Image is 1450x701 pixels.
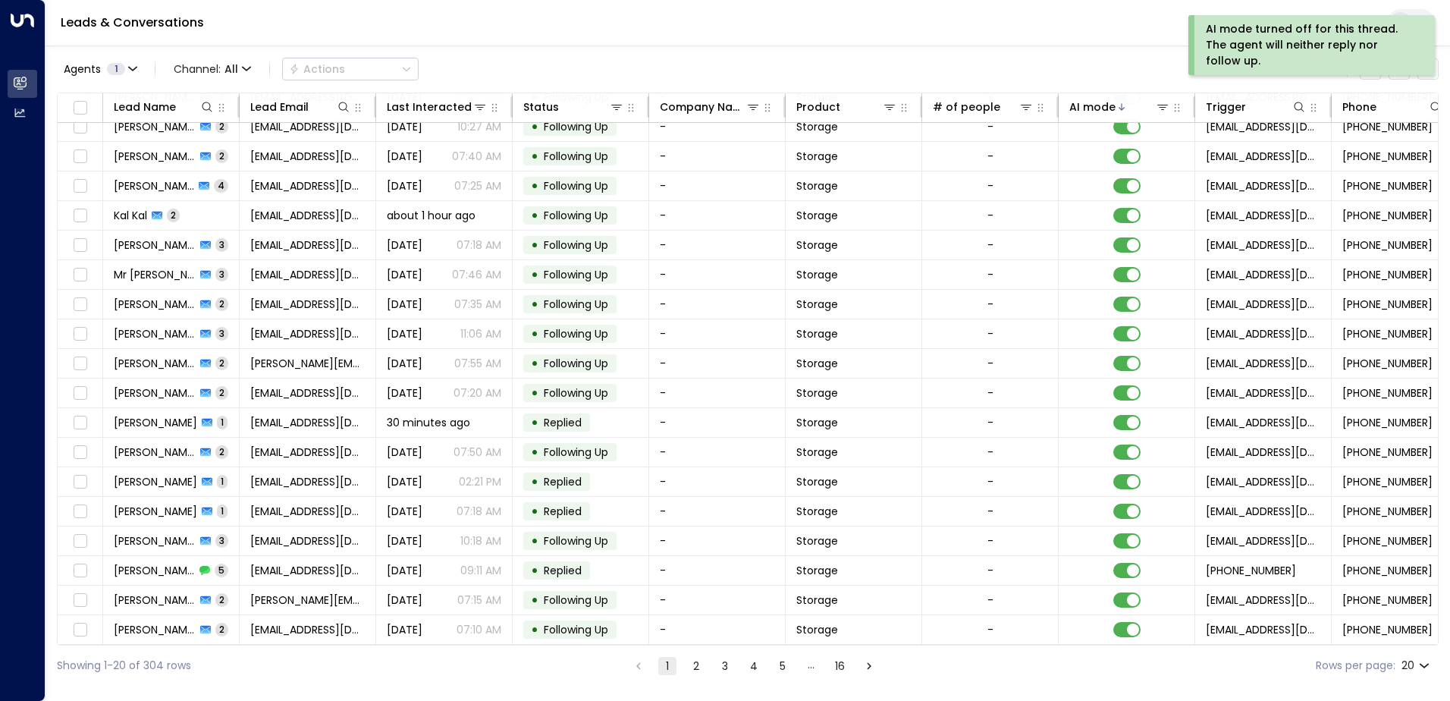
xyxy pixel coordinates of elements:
[71,266,89,284] span: Toggle select row
[1206,474,1320,489] span: leads@space-station.co.uk
[796,178,838,193] span: Storage
[1206,297,1320,312] span: leads@space-station.co.uk
[250,385,365,401] span: naxuro@gmail.com
[1401,655,1433,677] div: 20
[987,385,993,401] div: -
[544,149,608,164] span: Following Up
[1206,267,1320,282] span: leads@space-station.co.uk
[71,206,89,225] span: Toggle select row
[1206,563,1296,578] span: +447966708533
[114,504,197,519] span: Chamberlain Atangana
[457,504,501,519] p: 07:18 AM
[523,98,559,116] div: Status
[987,563,993,578] div: -
[387,149,422,164] span: Sep 11, 2025
[649,319,786,348] td: -
[649,201,786,230] td: -
[796,267,838,282] span: Storage
[531,558,538,583] div: •
[459,474,501,489] p: 02:21 PM
[987,593,993,608] div: -
[745,657,763,675] button: Go to page 4
[1342,98,1376,116] div: Phone
[544,356,608,371] span: Following Up
[987,237,993,253] div: -
[114,474,197,489] span: Alison Gregory
[987,297,993,312] div: -
[71,99,89,118] span: Toggle select all
[649,408,786,437] td: -
[796,356,838,371] span: Storage
[114,98,215,116] div: Lead Name
[457,622,501,637] p: 07:10 AM
[217,505,228,517] span: 1
[71,621,89,640] span: Toggle select row
[544,415,582,430] span: Replied
[71,325,89,344] span: Toggle select row
[796,326,838,341] span: Storage
[107,63,125,75] span: 1
[796,208,838,223] span: Storage
[1342,474,1433,489] span: +447762207739
[531,114,538,140] div: •
[987,267,993,282] div: -
[387,563,422,578] span: Sep 04, 2025
[168,58,257,80] span: Channel:
[217,416,228,429] span: 1
[1342,622,1433,637] span: +447738708637
[114,326,196,341] span: Alice Beaven
[531,528,538,554] div: •
[114,178,194,193] span: Jay Patel
[1206,237,1320,253] span: leads@space-station.co.uk
[250,237,365,253] span: bekscaife@gmail.com
[250,119,365,134] span: azbahmali@gmail.com
[1206,415,1320,430] span: leads@space-station.co.uk
[1069,98,1170,116] div: AI mode
[71,561,89,580] span: Toggle select row
[531,469,538,495] div: •
[64,64,101,74] span: Agents
[649,231,786,259] td: -
[531,380,538,406] div: •
[114,267,196,282] span: Mr A I
[531,410,538,435] div: •
[860,657,878,675] button: Go to next page
[114,445,196,460] span: Nina Basra
[987,178,993,193] div: -
[716,657,734,675] button: Go to page 3
[544,563,582,578] span: Replied
[796,533,838,549] span: Storage
[544,267,608,282] span: Following Up
[71,118,89,137] span: Toggle select row
[649,615,786,644] td: -
[629,656,879,675] nav: pagination navigation
[987,504,993,519] div: -
[1342,326,1433,341] span: +447539852336
[215,623,228,636] span: 2
[460,326,501,341] p: 11:06 AM
[167,209,180,222] span: 2
[114,593,196,608] span: Emily Rosser
[114,98,176,116] div: Lead Name
[531,617,538,643] div: •
[71,177,89,196] span: Toggle select row
[217,475,228,488] span: 1
[71,295,89,314] span: Toggle select row
[452,149,501,164] p: 07:40 AM
[71,443,89,462] span: Toggle select row
[71,502,89,521] span: Toggle select row
[531,587,538,613] div: •
[796,445,838,460] span: Storage
[57,58,143,80] button: Agents1
[215,149,228,162] span: 2
[71,354,89,373] span: Toggle select row
[457,237,501,253] p: 07:18 AM
[387,385,422,401] span: Sep 11, 2025
[987,622,993,637] div: -
[544,208,608,223] span: Following Up
[1206,504,1320,519] span: leads@space-station.co.uk
[544,237,608,253] span: Following Up
[387,445,422,460] span: Sep 10, 2025
[454,445,501,460] p: 07:50 AM
[457,119,501,134] p: 10:27 AM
